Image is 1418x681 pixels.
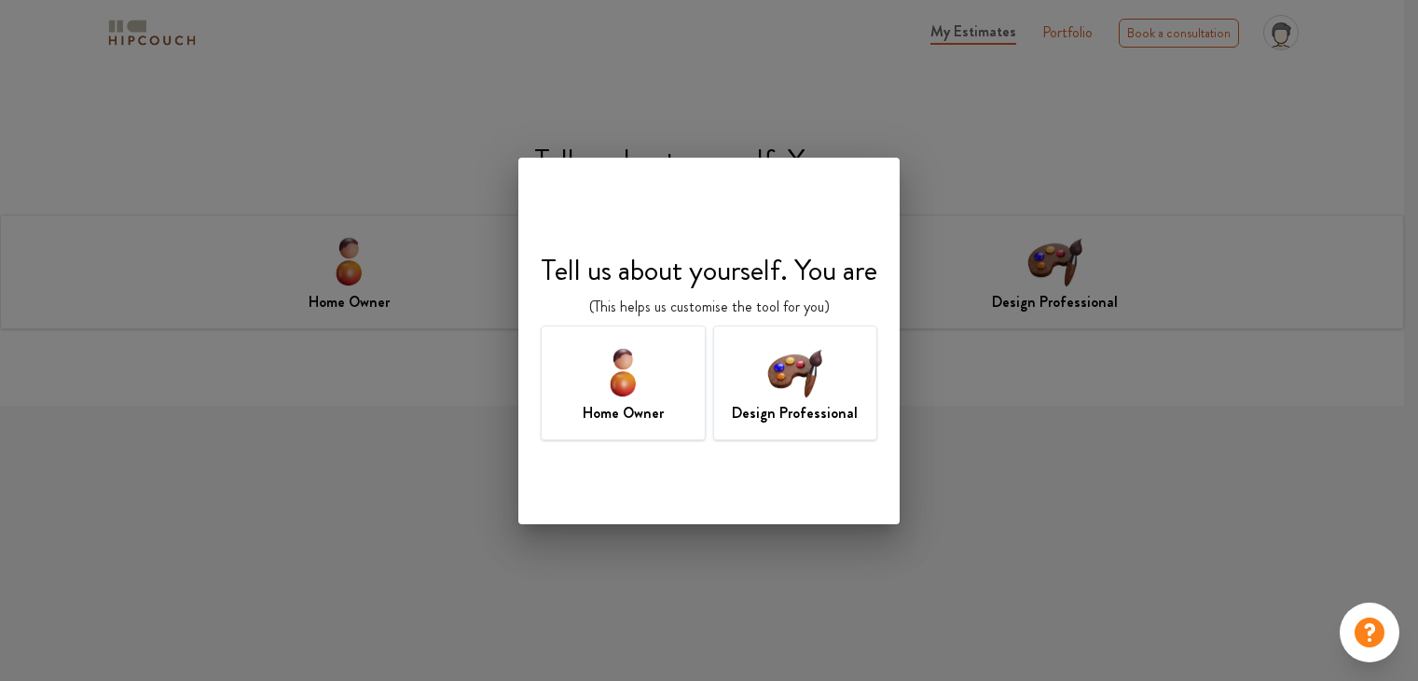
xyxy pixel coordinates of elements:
[589,296,830,318] p: (This helps us customise the tool for you)
[583,402,664,424] h7: Home Owner
[732,402,858,424] h7: Design Professional
[764,341,825,402] img: designer-icon
[593,341,654,402] img: home-owner-icon
[541,252,877,287] h4: Tell us about yourself. You are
